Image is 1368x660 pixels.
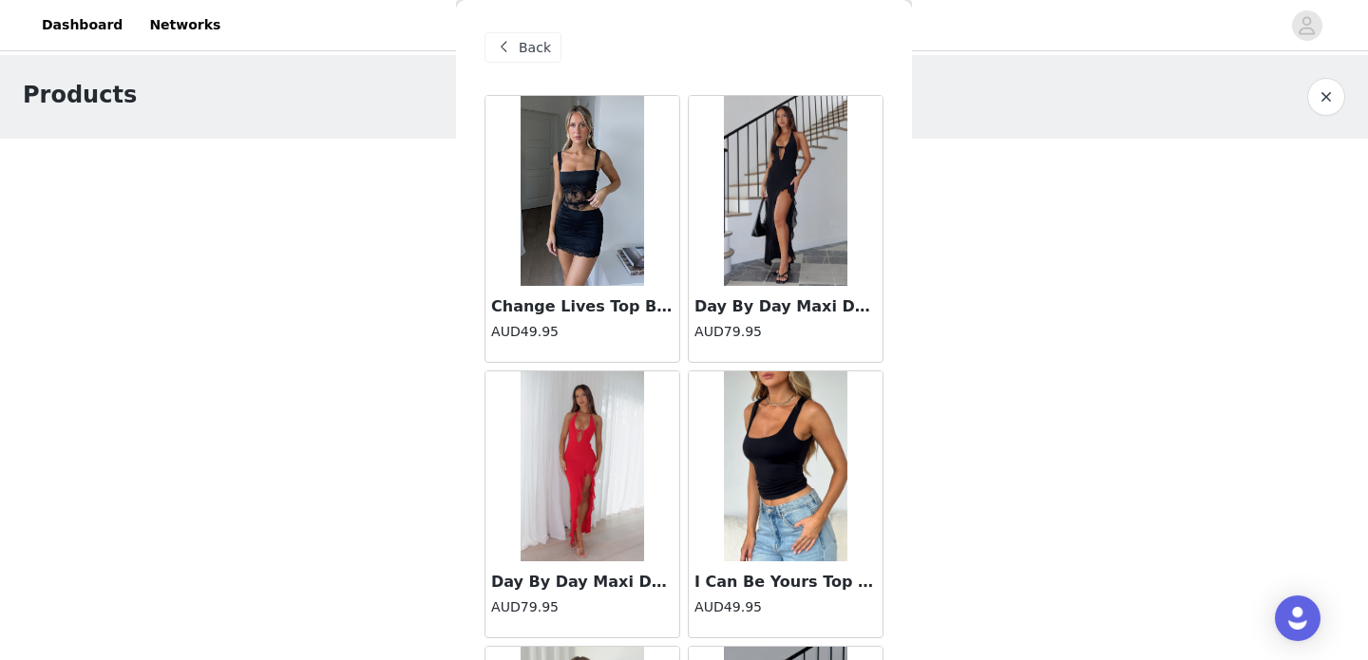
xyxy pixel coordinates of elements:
h4: AUD79.95 [694,322,877,342]
img: I Can Be Yours Top Black [724,371,847,561]
a: Dashboard [30,4,134,47]
a: Networks [138,4,232,47]
img: Change Lives Top Black [521,96,644,286]
h4: AUD49.95 [491,322,674,342]
h1: Products [23,78,137,112]
img: Day By Day Maxi Dress Cherry [521,371,644,561]
img: Day By Day Maxi Dress Black [724,96,847,286]
h3: Day By Day Maxi Dress Black [694,295,877,318]
h4: AUD79.95 [491,597,674,617]
h4: AUD49.95 [694,597,877,617]
h3: Change Lives Top Black [491,295,674,318]
span: Back [519,38,551,58]
div: Open Intercom Messenger [1275,595,1320,641]
h3: Day By Day Maxi Dress Cherry [491,571,674,594]
h3: I Can Be Yours Top Black [694,571,877,594]
div: avatar [1298,10,1316,41]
